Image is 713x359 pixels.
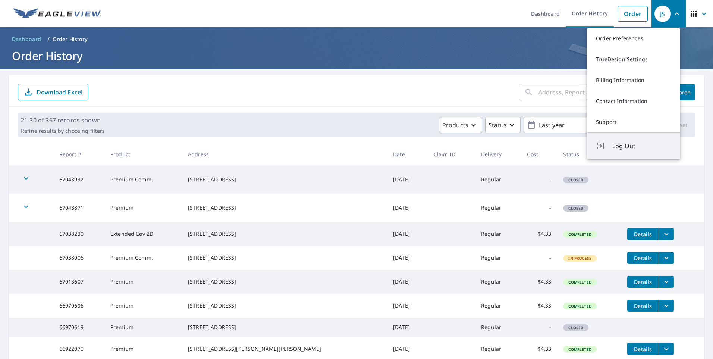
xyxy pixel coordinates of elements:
[442,121,468,129] p: Products
[53,194,104,222] td: 67043871
[104,222,182,246] td: Extended Cov 2D
[387,246,428,270] td: [DATE]
[188,204,381,212] div: [STREET_ADDRESS]
[9,33,44,45] a: Dashboard
[564,232,596,237] span: Completed
[632,255,654,262] span: Details
[587,112,680,132] a: Support
[627,276,659,288] button: detailsBtn-67013607
[53,270,104,294] td: 67013607
[475,270,521,294] td: Regular
[53,246,104,270] td: 67038006
[53,294,104,318] td: 66970696
[587,49,680,70] a: TrueDesign Settings
[188,254,381,262] div: [STREET_ADDRESS]
[104,143,182,165] th: Product
[564,325,588,330] span: Closed
[557,143,621,165] th: Status
[659,343,674,355] button: filesDropdownBtn-66922070
[632,302,654,309] span: Details
[12,35,41,43] span: Dashboard
[104,294,182,318] td: Premium
[668,84,695,100] button: Search
[659,228,674,240] button: filesDropdownBtn-67038230
[587,132,680,159] button: Log Out
[188,278,381,285] div: [STREET_ADDRESS]
[536,119,623,132] p: Last year
[521,165,557,194] td: -
[188,230,381,238] div: [STREET_ADDRESS]
[612,141,671,150] span: Log Out
[387,318,428,337] td: [DATE]
[475,143,521,165] th: Delivery
[475,194,521,222] td: Regular
[188,176,381,183] div: [STREET_ADDRESS]
[439,117,482,133] button: Products
[21,128,105,134] p: Refine results by choosing filters
[475,165,521,194] td: Regular
[654,6,671,22] div: JS
[564,303,596,309] span: Completed
[9,48,704,63] h1: Order History
[627,228,659,240] button: detailsBtn-67038230
[475,294,521,318] td: Regular
[627,300,659,312] button: detailsBtn-66970696
[53,143,104,165] th: Report #
[521,270,557,294] td: $4.33
[632,346,654,353] span: Details
[587,91,680,112] a: Contact Information
[564,206,588,211] span: Closed
[521,246,557,270] td: -
[104,246,182,270] td: Premium Comm.
[564,280,596,285] span: Completed
[387,165,428,194] td: [DATE]
[618,6,648,22] a: Order
[104,318,182,337] td: Premium
[188,345,381,353] div: [STREET_ADDRESS][PERSON_NAME][PERSON_NAME]
[521,143,557,165] th: Cost
[182,143,387,165] th: Address
[104,194,182,222] td: Premium
[104,270,182,294] td: Premium
[387,270,428,294] td: [DATE]
[387,222,428,246] td: [DATE]
[387,294,428,318] td: [DATE]
[21,116,105,125] p: 21-30 of 367 records shown
[659,300,674,312] button: filesDropdownBtn-66970696
[53,318,104,337] td: 66970619
[674,89,689,96] span: Search
[521,194,557,222] td: -
[524,117,635,133] button: Last year
[475,318,521,337] td: Regular
[387,194,428,222] td: [DATE]
[53,35,88,43] p: Order History
[632,278,654,285] span: Details
[632,231,654,238] span: Details
[428,143,475,165] th: Claim ID
[18,84,88,100] button: Download Excel
[627,343,659,355] button: detailsBtn-66922070
[387,143,428,165] th: Date
[587,28,680,49] a: Order Preferences
[188,324,381,331] div: [STREET_ADDRESS]
[659,252,674,264] button: filesDropdownBtn-67038006
[521,294,557,318] td: $4.33
[475,246,521,270] td: Regular
[9,33,704,45] nav: breadcrumb
[659,276,674,288] button: filesDropdownBtn-67013607
[564,256,596,261] span: In Process
[587,70,680,91] a: Billing Information
[37,88,82,96] p: Download Excel
[475,222,521,246] td: Regular
[104,165,182,194] td: Premium Comm.
[564,347,596,352] span: Completed
[521,222,557,246] td: $4.33
[47,35,50,44] li: /
[521,318,557,337] td: -
[627,252,659,264] button: detailsBtn-67038006
[485,117,521,133] button: Status
[188,302,381,309] div: [STREET_ADDRESS]
[13,8,101,19] img: EV Logo
[53,222,104,246] td: 67038230
[53,165,104,194] td: 67043932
